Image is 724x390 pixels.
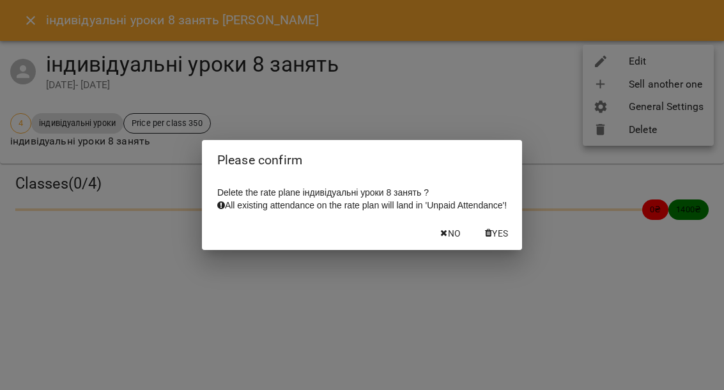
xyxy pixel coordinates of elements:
span: All existing attendance on the rate plan will land in 'Unpaid Attendance'! [217,200,507,210]
button: Yes [476,222,517,245]
span: Delete the rate plane індивідуальні уроки 8 занять ? [217,187,507,210]
button: No [430,222,471,245]
h2: Please confirm [217,150,507,170]
span: No [448,226,461,241]
span: Yes [492,226,508,241]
